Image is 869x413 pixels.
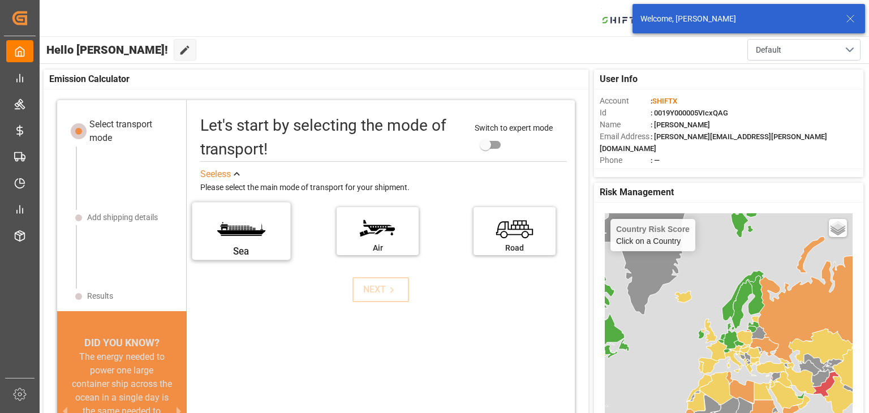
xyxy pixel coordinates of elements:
span: Hello [PERSON_NAME]! [46,39,168,61]
span: : — [651,156,660,165]
div: Please select the main mode of transport for your shipment. [200,181,567,195]
span: : 0019Y000005VIcxQAG [651,109,728,117]
div: Let's start by selecting the mode of transport! [200,114,464,161]
span: Risk Management [600,186,674,199]
span: SHIFTX [652,97,677,105]
button: NEXT [352,277,409,302]
span: Id [600,107,651,119]
div: Air [342,242,413,254]
div: Click on a Country [616,225,690,246]
span: Account [600,95,651,107]
span: Default [756,44,781,56]
span: Name [600,119,651,131]
div: NEXT [363,283,398,296]
a: Layers [829,219,847,237]
span: Switch to expert mode [475,123,553,132]
h4: Country Risk Score [616,225,690,234]
div: Welcome, [PERSON_NAME] [640,13,835,25]
img: Bildschirmfoto%202024-11-13%20um%2009.31.44.png_1731487080.png [601,8,658,28]
span: Phone [600,154,651,166]
span: : [PERSON_NAME] [651,121,710,129]
div: Select transport mode [89,118,177,145]
div: Add shipping details [87,212,158,223]
span: Emission Calculator [49,72,130,86]
span: User Info [600,72,638,86]
span: Email Address [600,131,651,143]
div: DID YOU KNOW? [57,335,187,350]
span: : Shipper [651,168,679,177]
div: Road [479,242,550,254]
span: : [651,97,677,105]
span: Account Type [600,166,651,178]
span: : [PERSON_NAME][EMAIL_ADDRESS][PERSON_NAME][DOMAIN_NAME] [600,132,827,153]
div: See less [200,167,231,181]
div: Sea [199,244,283,259]
div: Results [87,290,113,302]
button: open menu [747,39,861,61]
